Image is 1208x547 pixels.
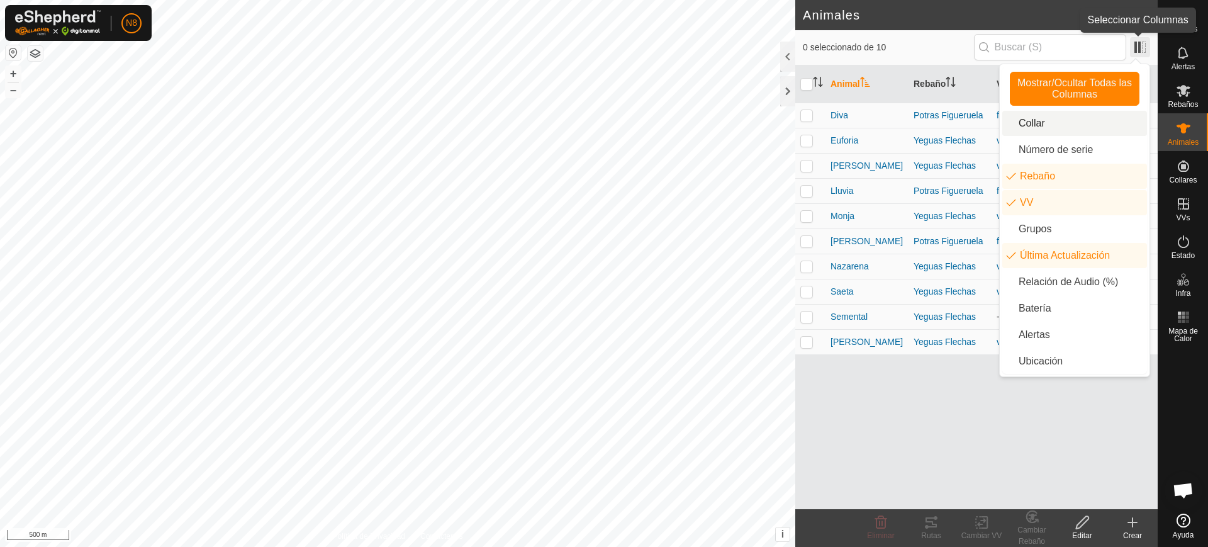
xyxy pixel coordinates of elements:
[15,10,101,36] img: Logo Gallagher
[1002,269,1147,295] li: enum.columnList.audioRatio
[28,46,43,61] button: Capas del Mapa
[997,337,1058,347] a: venta quemada
[126,16,137,30] span: N8
[997,211,1058,221] a: venta quemada
[1173,531,1194,539] span: Ayuda
[830,310,868,324] span: Semental
[830,260,869,273] span: Nazarena
[1161,327,1205,342] span: Mapa de Calor
[1172,63,1195,70] span: Alertas
[914,109,987,122] div: Potras Figueruela
[1169,25,1197,33] span: Horarios
[1002,296,1147,321] li: neckband.label.battery
[914,159,987,172] div: Yeguas Flechas
[830,134,858,147] span: Euforia
[6,82,21,98] button: –
[1131,6,1145,25] span: 10
[914,260,987,273] div: Yeguas Flechas
[333,531,405,542] a: Política de Privacidad
[1168,101,1198,108] span: Rebaños
[1002,164,1147,189] li: mob.label.mob
[830,109,848,122] span: Diva
[1165,471,1202,509] div: Chat abierto
[6,66,21,81] button: +
[803,8,1131,23] h2: Animales
[1057,530,1107,541] div: Editar
[1107,530,1158,541] div: Crear
[997,312,1000,322] app-display-virtual-paddock-transition: -
[997,110,1037,120] a: finca nave
[781,529,784,539] span: i
[997,161,1058,171] a: venta quemada
[830,285,854,298] span: Saeta
[860,79,870,89] p-sorticon: Activar para ordenar
[997,236,1037,246] a: finca nave
[1002,111,1147,136] li: neckband.label.title
[1168,138,1199,146] span: Animales
[830,210,854,223] span: Monja
[1007,524,1057,547] div: Cambiar Rebaño
[825,65,909,103] th: Animal
[914,285,987,298] div: Yeguas Flechas
[914,210,987,223] div: Yeguas Flechas
[830,184,854,198] span: Lluvia
[914,235,987,248] div: Potras Figueruela
[997,135,1058,145] a: venta quemada
[420,531,462,542] a: Contáctenos
[1169,176,1197,184] span: Collares
[946,79,956,89] p-sorticon: Activar para ordenar
[974,34,1126,60] input: Buscar (S)
[830,235,903,248] span: [PERSON_NAME]
[830,336,903,349] span: [PERSON_NAME]
[6,45,21,60] button: Restablecer Mapa
[956,530,1007,541] div: Cambiar VV
[997,186,1037,196] a: finca nave
[914,134,987,147] div: Yeguas Flechas
[1002,322,1147,347] li: animal.label.alerts
[914,310,987,324] div: Yeguas Flechas
[914,184,987,198] div: Potras Figueruela
[1002,349,1147,374] li: common.label.location
[1010,72,1139,106] button: Mostrar/Ocultar Todas las Columnas
[1002,243,1147,268] li: enum.columnList.lastUpdated
[803,41,974,54] span: 0 seleccionado de 10
[1002,217,1147,242] li: common.btn.groups
[830,159,903,172] span: [PERSON_NAME]
[1175,290,1190,297] span: Infra
[914,336,987,349] div: Yeguas Flechas
[776,527,790,541] button: i
[813,79,823,89] p-sorticon: Activar para ordenar
[1002,190,1147,215] li: vp.label.vp
[1002,137,1147,162] li: neckband.label.serialNumber
[1015,77,1134,100] span: Mostrar/Ocultar Todas las Columnas
[1172,252,1195,259] span: Estado
[909,65,992,103] th: Rebaño
[867,531,894,540] span: Eliminar
[1176,214,1190,222] span: VVs
[1158,509,1208,544] a: Ayuda
[992,65,1075,103] th: VV
[997,286,1058,296] a: venta quemada
[906,530,956,541] div: Rutas
[997,261,1058,271] a: venta quemada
